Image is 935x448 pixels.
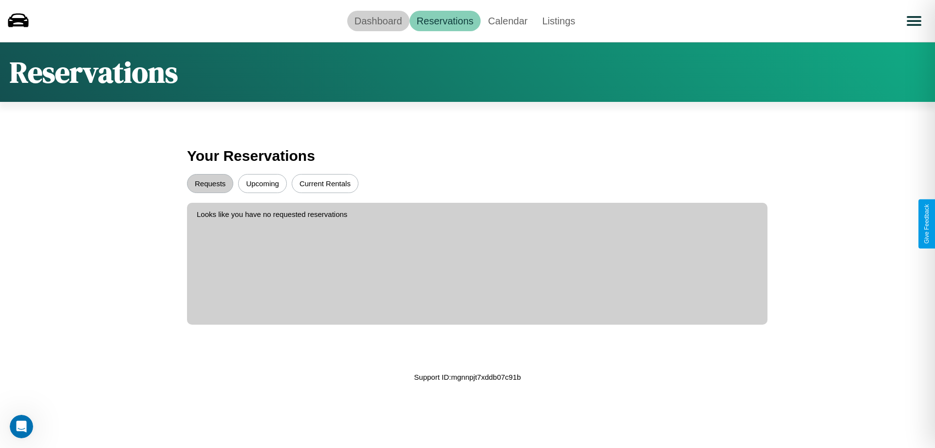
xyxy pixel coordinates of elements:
[10,52,178,92] h1: Reservations
[197,208,758,221] p: Looks like you have no requested reservations
[923,204,930,244] div: Give Feedback
[238,174,287,193] button: Upcoming
[410,11,481,31] a: Reservations
[535,11,582,31] a: Listings
[187,174,233,193] button: Requests
[347,11,410,31] a: Dashboard
[900,7,928,35] button: Open menu
[481,11,535,31] a: Calendar
[10,415,33,438] iframe: Intercom live chat
[292,174,358,193] button: Current Rentals
[187,143,748,169] h3: Your Reservations
[414,370,521,384] p: Support ID: mgnnpjt7xddb07c91b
